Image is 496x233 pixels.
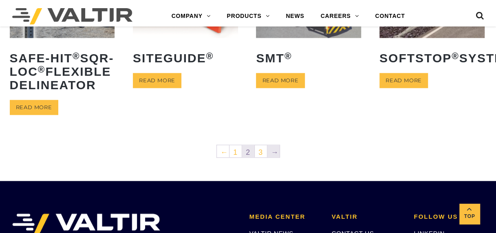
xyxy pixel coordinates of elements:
a: 1 [229,145,242,157]
a: CAREERS [312,8,367,24]
a: COMPANY [163,8,219,24]
a: → [267,145,280,157]
a: PRODUCTS [218,8,278,24]
sup: ® [452,51,459,61]
a: NEWS [278,8,312,24]
sup: ® [206,51,214,61]
a: 3 [255,145,267,157]
a: CONTACT [367,8,413,24]
a: ← [217,145,229,157]
h2: FOLLOW US [414,213,484,220]
a: Read more about “SiteGuide®” [133,73,181,88]
h2: MEDIA CENTER [249,213,320,220]
a: Read more about “SMT®” [256,73,304,88]
h2: VALTIR [331,213,401,220]
sup: ® [73,51,80,61]
sup: ® [284,51,292,61]
sup: ® [38,64,46,75]
span: Top [459,212,480,221]
h2: Safe-Hit SQR-LOC Flexible Delineator [10,45,115,98]
span: 2 [242,145,254,157]
a: Read more about “SoftStop® System” [379,73,428,88]
h2: SMT [256,45,361,71]
h2: SoftStop System [379,45,485,71]
a: Top [459,204,480,224]
nav: Product Pagination [10,144,487,160]
a: Read more about “Safe-Hit® SQR-LOC® Flexible Delineator” [10,100,58,115]
img: Valtir [12,8,132,24]
h2: SiteGuide [133,45,238,71]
